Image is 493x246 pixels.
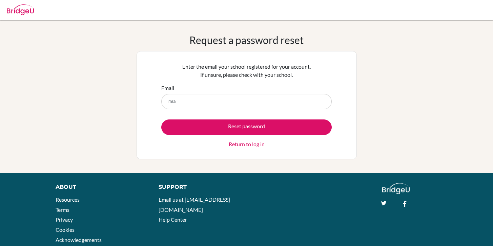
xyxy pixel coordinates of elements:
a: Acknowledgements [56,237,102,243]
a: Cookies [56,226,75,233]
img: logo_white@2x-f4f0deed5e89b7ecb1c2cc34c3e3d731f90f0f143d5ea2071677605dd97b5244.png [382,183,410,194]
p: Enter the email your school registered for your account. If unsure, please check with your school. [161,63,332,79]
a: Email us at [EMAIL_ADDRESS][DOMAIN_NAME] [159,196,230,213]
label: Email [161,84,174,92]
a: Return to log in [229,140,265,148]
a: Help Center [159,216,187,223]
h1: Request a password reset [189,34,304,46]
a: Terms [56,206,69,213]
a: Privacy [56,216,73,223]
button: Reset password [161,119,332,135]
img: Bridge-U [7,4,34,15]
a: Resources [56,196,80,203]
div: About [56,183,143,191]
div: Support [159,183,240,191]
